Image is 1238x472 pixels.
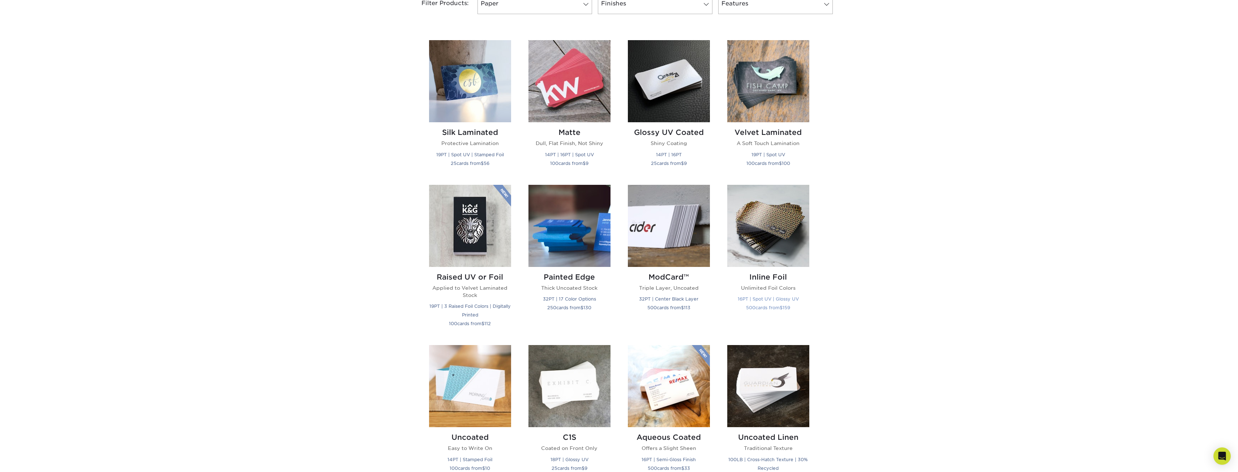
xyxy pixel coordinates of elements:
[583,305,591,310] span: 130
[727,40,809,176] a: Velvet Laminated Business Cards Velvet Laminated A Soft Touch Lamination 19PT | Spot UV 100cards ...
[628,128,710,137] h2: Glossy UV Coated
[451,161,489,166] small: cards from
[484,161,489,166] span: 56
[429,345,511,427] img: Uncoated Business Cards
[746,305,755,310] span: 500
[550,161,558,166] span: 100
[429,303,511,318] small: 19PT | 3 Raised Foil Colors | Digitally Printed
[727,40,809,122] img: Velvet Laminated Business Cards
[581,305,583,310] span: $
[1213,447,1231,465] div: Open Intercom Messenger
[429,40,511,176] a: Silk Laminated Business Cards Silk Laminated Protective Lamination 19PT | Spot UV | Stamped Foil ...
[582,465,584,471] span: $
[484,321,491,326] span: 112
[528,185,611,337] a: Painted Edge Business Cards Painted Edge Thick Uncoated Stock 32PT | 17 Color Options 250cards fr...
[551,457,588,462] small: 18PT | Glossy UV
[639,296,698,302] small: 32PT | Center Black Layer
[727,433,809,442] h2: Uncoated Linen
[429,40,511,122] img: Silk Laminated Business Cards
[449,321,457,326] span: 100
[493,185,511,207] img: New Product
[451,161,457,166] span: 25
[684,465,690,471] span: 33
[746,305,790,310] small: cards from
[782,161,790,166] span: 100
[552,465,587,471] small: cards from
[728,457,808,471] small: 100LB | Cross-Hatch Texture | 30% Recycled
[528,445,611,452] p: Coated on Front Only
[738,296,799,302] small: 16PT | Spot UV | Glossy UV
[528,140,611,147] p: Dull, Flat Finish, Not Shiny
[528,185,611,267] img: Painted Edge Business Cards
[681,161,684,166] span: $
[450,465,458,471] span: 100
[429,185,511,337] a: Raised UV or Foil Business Cards Raised UV or Foil Applied to Velvet Laminated Stock 19PT | 3 Rai...
[429,185,511,267] img: Raised UV or Foil Business Cards
[429,140,511,147] p: Protective Lamination
[684,161,687,166] span: 9
[647,305,657,310] span: 500
[528,345,611,427] img: C1S Business Cards
[692,345,710,367] img: New Product
[528,40,611,176] a: Matte Business Cards Matte Dull, Flat Finish, Not Shiny 14PT | 16PT | Spot UV 100cards from$9
[586,161,588,166] span: 9
[550,161,588,166] small: cards from
[779,161,782,166] span: $
[642,457,696,462] small: 16PT | Semi-Gloss Finish
[545,152,594,157] small: 14PT | 16PT | Spot UV
[628,445,710,452] p: Offers a Slight Sheen
[783,305,790,310] span: 159
[429,128,511,137] h2: Silk Laminated
[684,305,690,310] span: 113
[628,140,710,147] p: Shiny Coating
[648,465,657,471] span: 500
[429,433,511,442] h2: Uncoated
[727,140,809,147] p: A Soft Touch Lamination
[552,465,557,471] span: 25
[727,185,809,337] a: Inline Foil Business Cards Inline Foil Unlimited Foil Colors 16PT | Spot UV | Glossy UV 500cards ...
[583,161,586,166] span: $
[746,161,755,166] span: 100
[628,273,710,281] h2: ModCard™
[429,445,511,452] p: Easy to Write On
[485,465,490,471] span: 10
[727,128,809,137] h2: Velvet Laminated
[447,457,492,462] small: 14PT | Stamped Foil
[727,284,809,292] p: Unlimited Foil Colors
[628,284,710,292] p: Triple Layer, Uncoated
[429,273,511,281] h2: Raised UV or Foil
[727,273,809,281] h2: Inline Foil
[528,128,611,137] h2: Matte
[648,465,690,471] small: cards from
[528,273,611,281] h2: Painted Edge
[547,305,591,310] small: cards from
[628,40,710,176] a: Glossy UV Coated Business Cards Glossy UV Coated Shiny Coating 14PT | 16PT 25cards from$9
[727,445,809,452] p: Traditional Texture
[628,40,710,122] img: Glossy UV Coated Business Cards
[647,305,690,310] small: cards from
[584,465,587,471] span: 9
[727,185,809,267] img: Inline Foil Business Cards
[528,40,611,122] img: Matte Business Cards
[482,465,485,471] span: $
[780,305,783,310] span: $
[481,161,484,166] span: $
[651,161,687,166] small: cards from
[651,161,657,166] span: 25
[429,284,511,299] p: Applied to Velvet Laminated Stock
[746,161,790,166] small: cards from
[628,345,710,427] img: Aqueous Coated Business Cards
[628,185,710,267] img: ModCard™ Business Cards
[628,433,710,442] h2: Aqueous Coated
[450,465,490,471] small: cards from
[449,321,491,326] small: cards from
[543,296,596,302] small: 32PT | 17 Color Options
[481,321,484,326] span: $
[727,345,809,427] img: Uncoated Linen Business Cards
[656,152,682,157] small: 14PT | 16PT
[528,284,611,292] p: Thick Uncoated Stock
[436,152,504,157] small: 19PT | Spot UV | Stamped Foil
[547,305,556,310] span: 250
[528,433,611,442] h2: C1S
[628,185,710,337] a: ModCard™ Business Cards ModCard™ Triple Layer, Uncoated 32PT | Center Black Layer 500cards from$113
